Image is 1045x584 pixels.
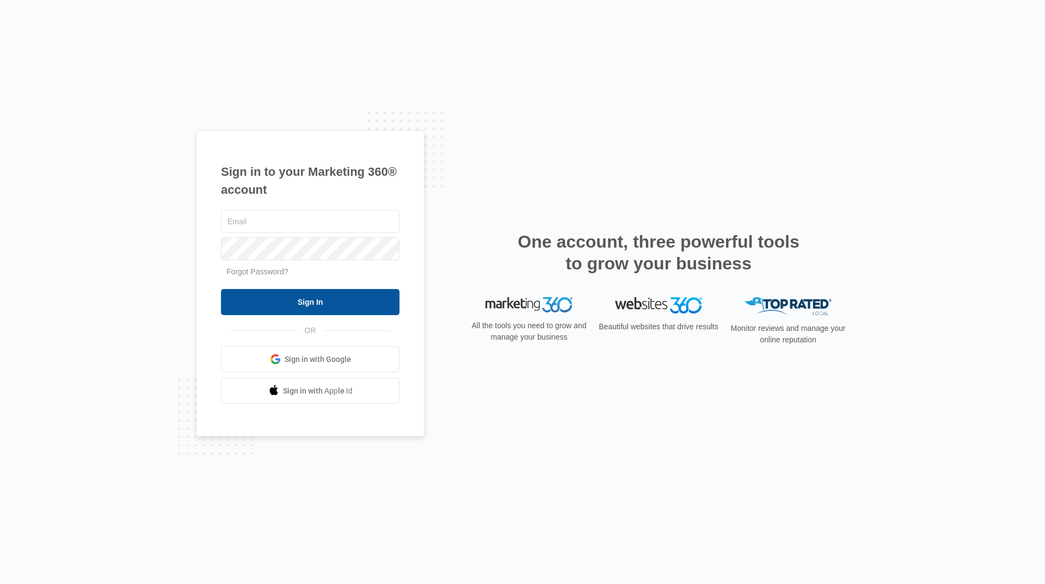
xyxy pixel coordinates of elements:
[745,297,832,315] img: Top Rated Local
[514,231,803,274] h2: One account, three powerful tools to grow your business
[727,323,849,346] p: Monitor reviews and manage your online reputation
[221,163,399,199] h1: Sign in to your Marketing 360® account
[221,346,399,372] a: Sign in with Google
[221,289,399,315] input: Sign In
[485,297,573,312] img: Marketing 360
[221,210,399,233] input: Email
[297,325,324,336] span: OR
[226,267,288,276] a: Forgot Password?
[598,321,720,333] p: Beautiful websites that drive results
[615,297,702,313] img: Websites 360
[285,354,351,365] span: Sign in with Google
[468,320,590,343] p: All the tools you need to grow and manage your business
[221,378,399,404] a: Sign in with Apple Id
[283,385,353,397] span: Sign in with Apple Id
